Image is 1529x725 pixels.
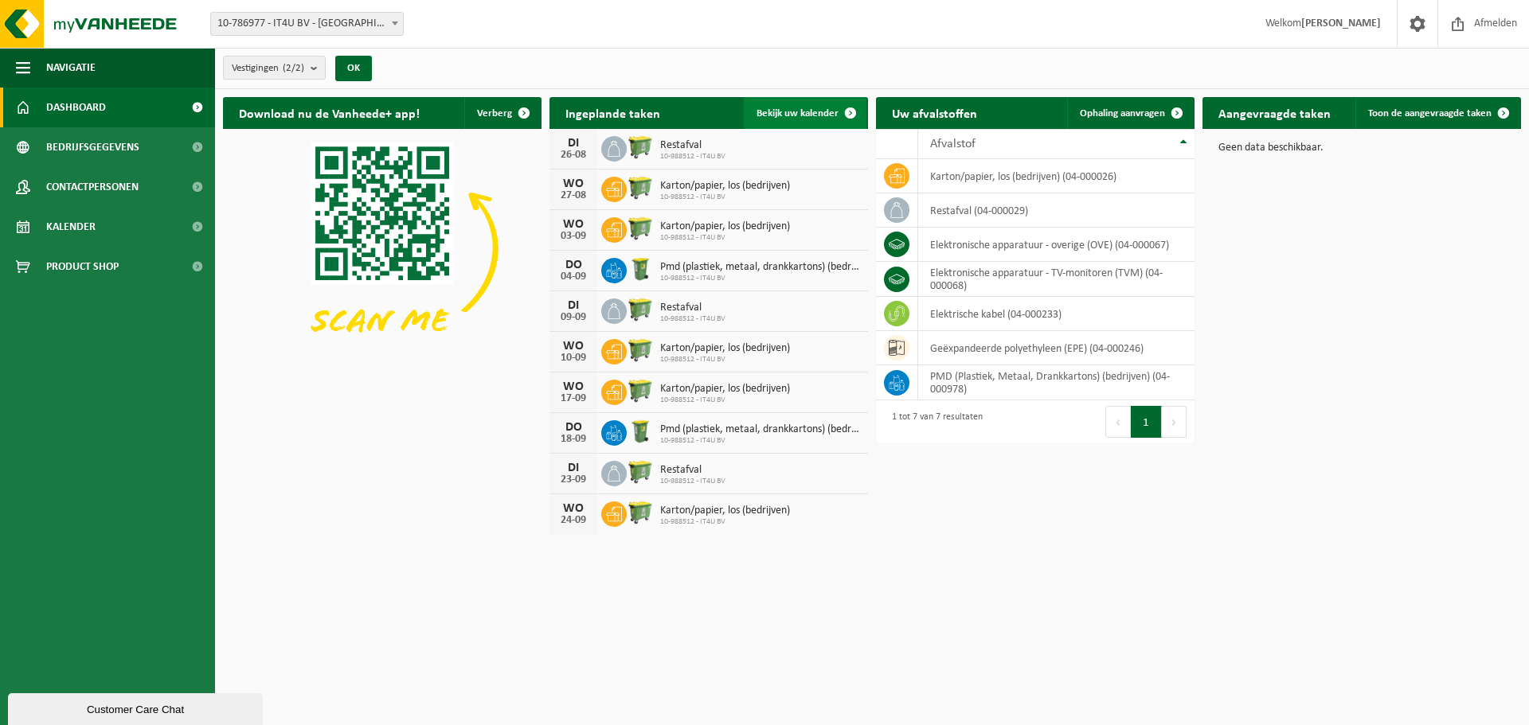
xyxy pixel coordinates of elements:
div: WO [557,340,589,353]
img: WB-0660-HPE-GN-51 [627,215,654,242]
span: 10-988512 - IT4U BV [660,436,860,446]
div: DI [557,137,589,150]
span: 10-988512 - IT4U BV [660,355,790,364]
div: 03-09 [557,231,589,242]
span: Kalender [46,207,96,247]
div: 26-08 [557,150,589,161]
span: Verberg [477,108,512,119]
h2: Aangevraagde taken [1202,97,1347,128]
div: WO [557,380,589,393]
div: DI [557,299,589,312]
span: 10-988512 - IT4U BV [660,314,725,324]
div: DI [557,462,589,474]
div: DO [557,421,589,434]
button: Vestigingen(2/2) [223,56,326,80]
span: Restafval [660,302,725,314]
button: Verberg [464,97,540,129]
img: WB-0660-HPE-GN-51 [627,296,654,323]
span: Karton/papier, los (bedrijven) [660,180,790,193]
span: 10-988512 - IT4U BV [660,152,725,162]
span: 10-988512 - IT4U BV [660,193,790,202]
h2: Uw afvalstoffen [876,97,993,128]
h2: Download nu de Vanheede+ app! [223,97,436,128]
button: Previous [1105,406,1131,438]
iframe: chat widget [8,690,266,725]
div: WO [557,502,589,515]
img: Download de VHEPlus App [223,129,542,368]
button: Next [1162,406,1187,438]
a: Bekijk uw kalender [744,97,866,129]
span: 10-988512 - IT4U BV [660,274,860,283]
div: 1 tot 7 van 7 resultaten [884,404,983,439]
button: OK [335,56,372,81]
count: (2/2) [283,63,304,73]
img: WB-0240-HPE-GN-51 [627,255,654,283]
img: WB-0660-HPE-GN-51 [627,499,654,526]
span: Navigatie [46,48,96,88]
span: Toon de aangevraagde taken [1368,108,1492,119]
span: Product Shop [46,247,119,286]
div: 04-09 [557,271,589,283]
img: WB-0240-HPE-GN-51 [627,418,654,445]
a: Ophaling aanvragen [1067,97,1193,129]
span: 10-988512 - IT4U BV [660,517,790,527]
div: 18-09 [557,434,589,445]
span: Karton/papier, los (bedrijven) [660,220,790,233]
img: WB-0660-HPE-GN-51 [627,337,654,364]
div: 10-09 [557,353,589,364]
div: 09-09 [557,312,589,323]
td: elektronische apparatuur - TV-monitoren (TVM) (04-000068) [918,262,1195,297]
span: 10-988512 - IT4U BV [660,477,725,486]
div: WO [557,177,589,190]
span: Dashboard [46,88,106,127]
img: WB-0660-HPE-GN-51 [627,458,654,485]
td: karton/papier, los (bedrijven) (04-000026) [918,159,1195,193]
td: geëxpandeerde polyethyleen (EPE) (04-000246) [918,331,1195,365]
span: Vestigingen [232,57,304,80]
img: WB-0660-HPE-GN-51 [627,174,654,201]
span: Restafval [660,464,725,477]
td: elektronische apparatuur - overige (OVE) (04-000067) [918,228,1195,262]
div: WO [557,218,589,231]
span: 10-786977 - IT4U BV - RUMBEKE [210,12,404,36]
div: 24-09 [557,515,589,526]
span: Restafval [660,139,725,152]
span: Bedrijfsgegevens [46,127,139,167]
span: Pmd (plastiek, metaal, drankkartons) (bedrijven) [660,423,860,436]
span: Bekijk uw kalender [757,108,839,119]
td: elektrische kabel (04-000233) [918,297,1195,331]
span: Ophaling aanvragen [1080,108,1165,119]
a: Toon de aangevraagde taken [1355,97,1519,129]
p: Geen data beschikbaar. [1218,142,1505,154]
span: Karton/papier, los (bedrijven) [660,342,790,355]
h2: Ingeplande taken [549,97,676,128]
span: Contactpersonen [46,167,139,207]
div: 27-08 [557,190,589,201]
span: Afvalstof [930,138,976,150]
span: Karton/papier, los (bedrijven) [660,505,790,517]
button: 1 [1131,406,1162,438]
td: restafval (04-000029) [918,193,1195,228]
div: 23-09 [557,474,589,485]
div: DO [557,259,589,271]
img: WB-0660-HPE-GN-51 [627,134,654,161]
span: 10-988512 - IT4U BV [660,396,790,405]
strong: [PERSON_NAME] [1301,18,1381,29]
span: 10-786977 - IT4U BV - RUMBEKE [211,13,403,35]
td: PMD (Plastiek, Metaal, Drankkartons) (bedrijven) (04-000978) [918,365,1195,400]
img: WB-0660-HPE-GN-51 [627,377,654,404]
span: 10-988512 - IT4U BV [660,233,790,243]
div: 17-09 [557,393,589,404]
span: Pmd (plastiek, metaal, drankkartons) (bedrijven) [660,261,860,274]
span: Karton/papier, los (bedrijven) [660,383,790,396]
